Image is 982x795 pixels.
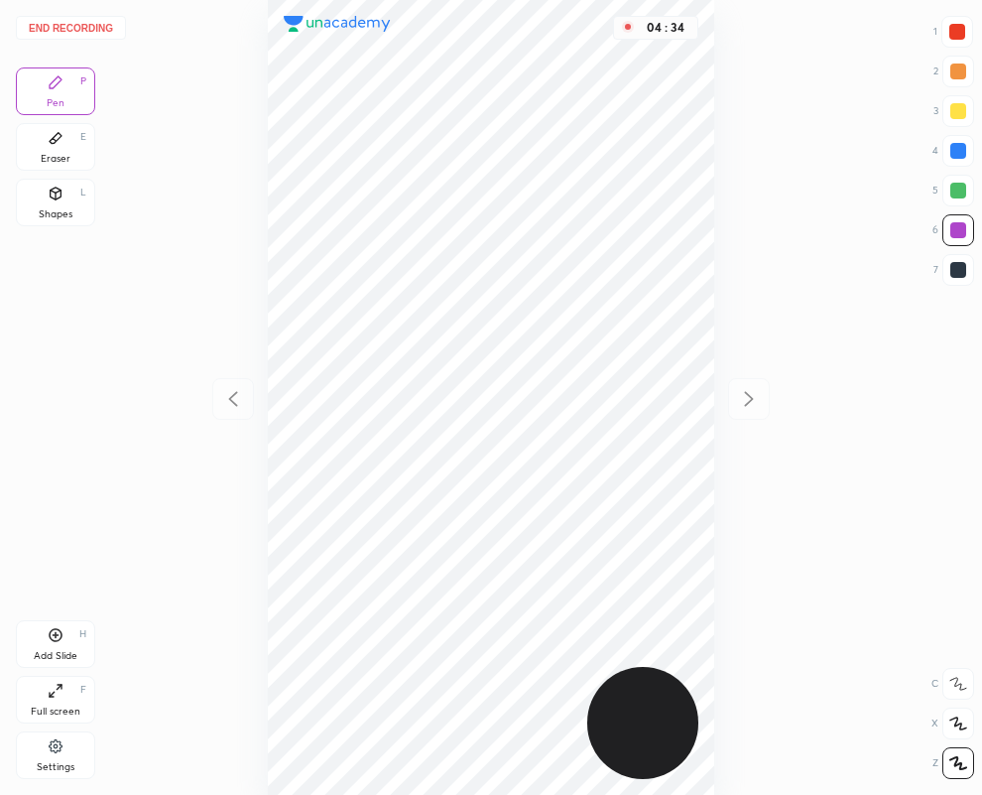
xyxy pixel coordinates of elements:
[80,132,86,142] div: E
[41,154,70,164] div: Eraser
[16,16,126,40] button: End recording
[34,651,77,661] div: Add Slide
[932,175,974,206] div: 5
[933,254,974,286] div: 7
[932,747,974,779] div: Z
[932,135,974,167] div: 4
[80,685,86,695] div: F
[642,21,689,35] div: 04 : 34
[931,668,974,700] div: C
[932,214,974,246] div: 6
[47,98,64,108] div: Pen
[80,76,86,86] div: P
[931,708,974,739] div: X
[933,95,974,127] div: 3
[80,188,86,198] div: L
[933,16,973,48] div: 1
[284,16,391,32] img: logo.38c385cc.svg
[933,56,974,87] div: 2
[79,629,86,639] div: H
[39,209,72,219] div: Shapes
[37,762,74,772] div: Settings
[31,707,80,717] div: Full screen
